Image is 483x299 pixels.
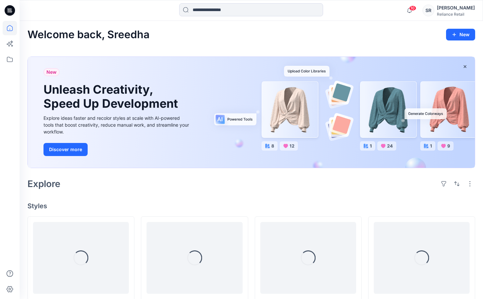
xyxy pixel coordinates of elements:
[423,5,434,16] div: SR
[43,143,88,156] button: Discover more
[43,143,191,156] a: Discover more
[27,202,475,210] h4: Styles
[27,29,149,41] h2: Welcome back, Sreedha
[446,29,475,40] button: New
[409,6,416,11] span: 10
[43,115,191,135] div: Explore ideas faster and recolor styles at scale with AI-powered tools that boost creativity, red...
[437,4,475,12] div: [PERSON_NAME]
[437,12,475,17] div: Reliance Retail
[46,68,57,76] span: New
[43,83,181,111] h1: Unleash Creativity, Speed Up Development
[27,179,60,189] h2: Explore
